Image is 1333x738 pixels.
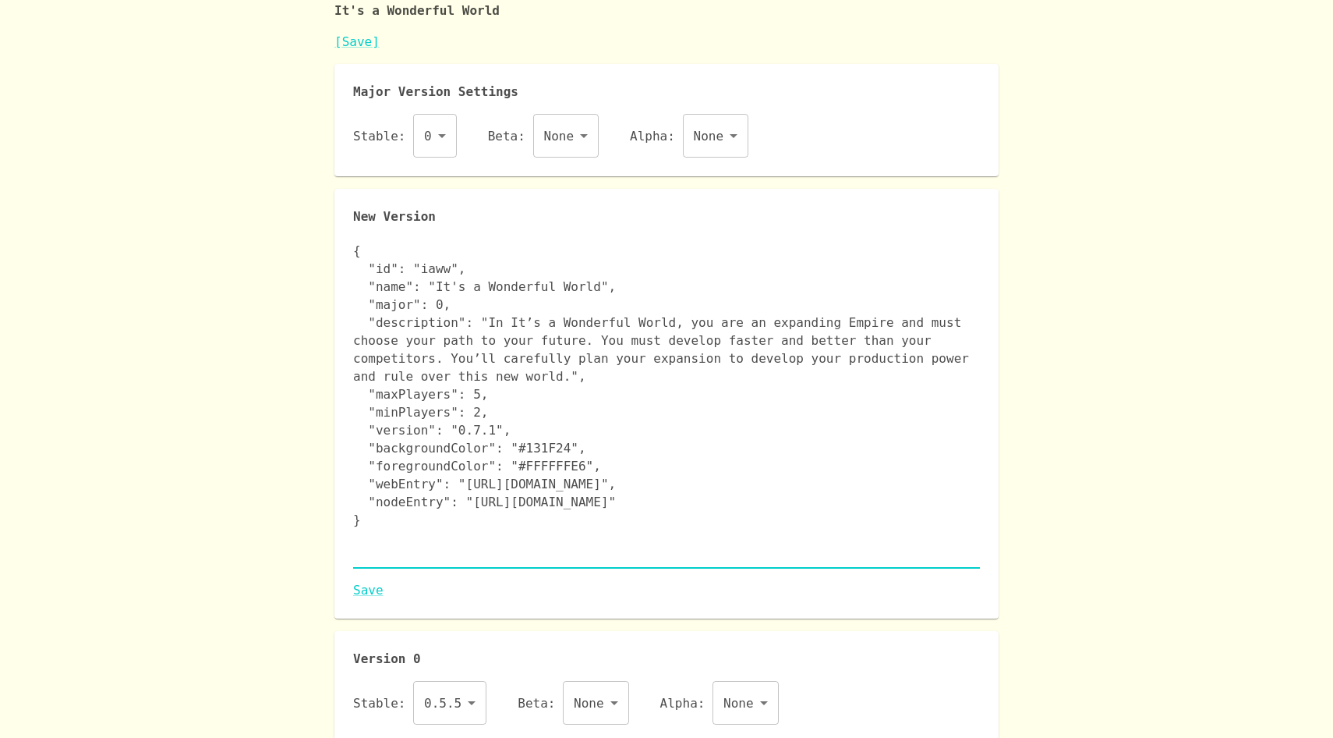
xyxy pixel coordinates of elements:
div: Alpha: [630,114,748,158]
div: Alpha: [660,681,779,725]
div: None [563,681,629,725]
div: 0.5.5 [413,681,486,725]
div: 0 [413,114,457,158]
p: Major Version Settings [353,83,980,101]
div: None [533,114,599,158]
div: Stable: [353,681,486,725]
textarea: { "id": "iaww", "name": "It's a Wonderful World", "major": 0, "description": "In It’s a Wonderful... [353,242,980,565]
div: Beta: [488,114,599,158]
p: New Version [353,208,980,226]
div: Beta: [518,681,628,725]
p: Version 0 [353,650,980,669]
a: Save [353,581,980,600]
div: None [712,681,779,725]
div: Stable: [353,114,457,158]
a: [Save] [334,34,380,49]
div: None [683,114,749,158]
